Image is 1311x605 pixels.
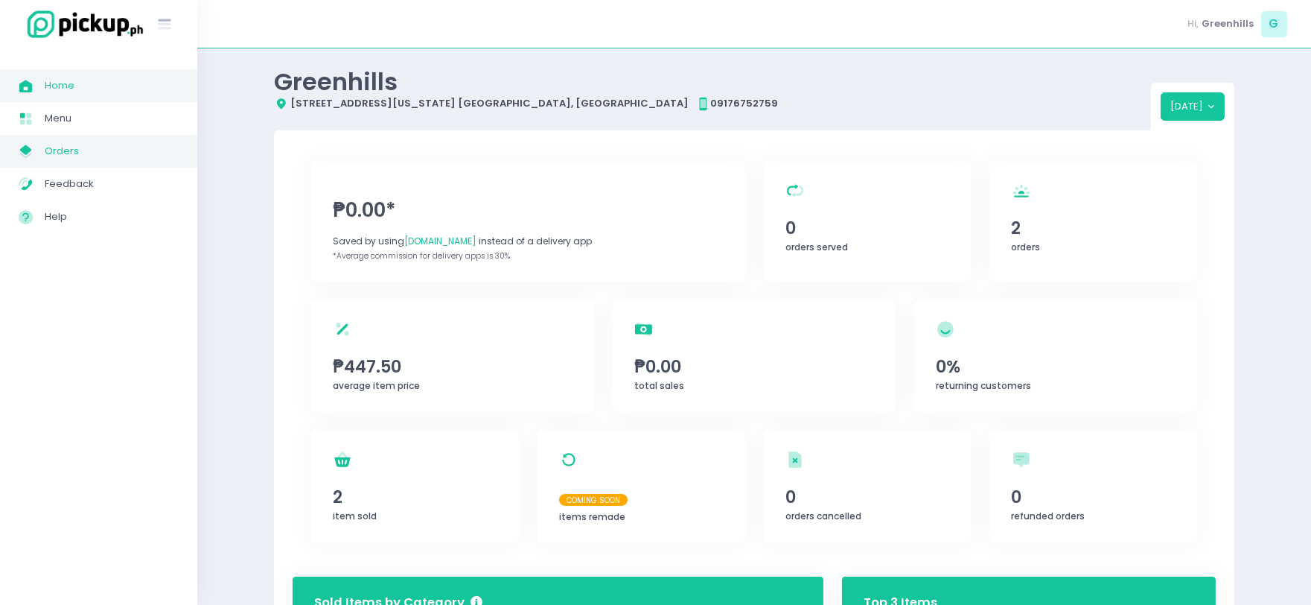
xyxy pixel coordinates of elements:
[333,354,572,379] span: ₱447.50
[1261,11,1287,37] span: G
[634,354,874,379] span: ₱0.00
[1012,484,1176,510] span: 0
[764,431,972,543] a: 0orders cancelled
[1012,241,1041,253] span: orders
[785,510,861,522] span: orders cancelled
[45,142,179,161] span: Orders
[1202,16,1254,31] span: Greenhills
[274,67,1151,96] div: Greenhills
[311,300,594,412] a: ₱447.50average item price
[404,235,476,247] span: [DOMAIN_NAME]
[989,162,1197,282] a: 2orders
[45,109,179,128] span: Menu
[559,494,628,506] span: Coming Soon
[1012,215,1176,241] span: 2
[19,8,145,40] img: logo
[989,431,1197,543] a: 0refunded orders
[914,300,1197,412] a: 0%returning customers
[634,379,684,392] span: total sales
[936,354,1176,379] span: 0%
[311,431,519,543] a: 2item sold
[333,250,510,262] span: *Average commission for delivery apps is 30%
[785,484,949,510] span: 0
[45,207,179,227] span: Help
[613,300,896,412] a: ₱0.00total sales
[333,235,723,248] div: Saved by using instead of a delivery app
[45,76,179,95] span: Home
[764,162,972,282] a: 0orders served
[333,379,420,392] span: average item price
[936,379,1031,392] span: returning customers
[274,96,1151,111] div: [STREET_ADDRESS][US_STATE] [GEOGRAPHIC_DATA], [GEOGRAPHIC_DATA] 09176752759
[1012,510,1085,522] span: refunded orders
[559,510,625,523] span: items remade
[1161,92,1225,121] button: [DATE]
[785,215,949,241] span: 0
[1188,16,1199,31] span: Hi,
[333,484,497,510] span: 2
[45,174,179,194] span: Feedback
[333,510,377,522] span: item sold
[333,196,723,225] span: ₱0.00*
[785,241,848,253] span: orders served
